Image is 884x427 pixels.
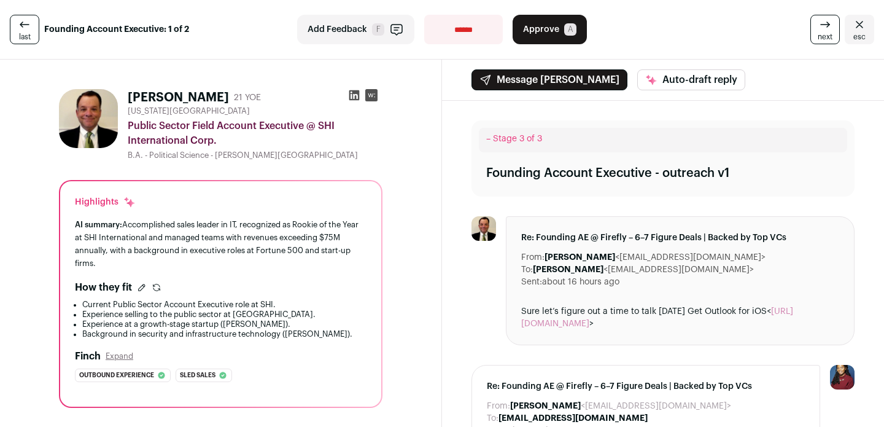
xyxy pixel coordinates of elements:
[75,280,132,295] h2: How they fit
[533,265,603,274] b: [PERSON_NAME]
[545,253,615,262] b: [PERSON_NAME]
[521,232,839,244] span: Re: Founding AE @ Firefly – 6–7 Figure Deals | Backed by Top VCs
[818,32,832,42] span: next
[128,119,382,148] div: Public Sector Field Account Executive @ SHI International Corp.
[487,400,510,412] dt: From:
[44,23,189,36] strong: Founding Account Executive: 1 of 2
[486,165,729,182] div: Founding Account Executive - outreach v1
[521,264,533,276] dt: To:
[82,300,366,310] li: Current Public Sector Account Executive role at SHI.
[521,251,545,264] dt: From:
[59,89,118,148] img: a5847efd893bc8b136f4c8a7404601c9f1c7fa34a8cc7fe62b93f588eab5ab0f
[75,196,136,208] div: Highlights
[19,32,31,42] span: last
[82,310,366,319] li: Experience selling to the public sector at [GEOGRAPHIC_DATA].
[180,369,215,382] span: Sled sales
[487,412,498,425] dt: To:
[75,218,366,270] div: Accomplished sales leader in IT, recognized as Rookie of the Year at SHI International and manage...
[106,351,133,361] button: Expand
[471,69,627,90] button: Message [PERSON_NAME]
[523,23,559,36] span: Approve
[128,151,382,160] div: B.A. - Political Science - [PERSON_NAME][GEOGRAPHIC_DATA]
[493,135,542,143] span: Stage 3 of 3
[810,15,840,44] a: next
[75,221,122,229] span: AI summary:
[10,15,39,44] a: last
[75,349,101,364] h2: Finch
[128,106,250,116] span: [US_STATE][GEOGRAPHIC_DATA]
[372,23,384,36] span: F
[82,319,366,329] li: Experience at a growth-stage startup ([PERSON_NAME]).
[564,23,576,36] span: A
[513,15,587,44] button: Approve A
[82,329,366,339] li: Background in security and infrastructure technology ([PERSON_NAME]).
[533,264,754,276] dd: <[EMAIL_ADDRESS][DOMAIN_NAME]>
[637,69,745,90] button: Auto-draft reply
[545,251,766,264] dd: <[EMAIL_ADDRESS][DOMAIN_NAME]>
[542,276,619,288] dd: about 16 hours ago
[521,305,839,330] div: Sure let’s figure out a time to talk [DATE] Get Outlook for iOS< >
[853,32,866,42] span: esc
[510,400,731,412] dd: <[EMAIL_ADDRESS][DOMAIN_NAME]>
[297,15,414,44] button: Add Feedback F
[128,89,229,106] h1: [PERSON_NAME]
[845,15,874,44] a: Close
[830,365,855,390] img: 10010497-medium_jpg
[234,92,261,104] div: 21 YOE
[79,369,154,382] span: Outbound experience
[510,402,581,410] b: [PERSON_NAME]
[521,276,542,288] dt: Sent:
[471,216,496,241] img: a5847efd893bc8b136f4c8a7404601c9f1c7fa34a8cc7fe62b93f588eab5ab0f
[487,380,805,393] span: Re: Founding AE @ Firefly – 6–7 Figure Deals | Backed by Top VCs
[486,135,490,143] span: –
[498,414,648,423] b: [EMAIL_ADDRESS][DOMAIN_NAME]
[308,23,367,36] span: Add Feedback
